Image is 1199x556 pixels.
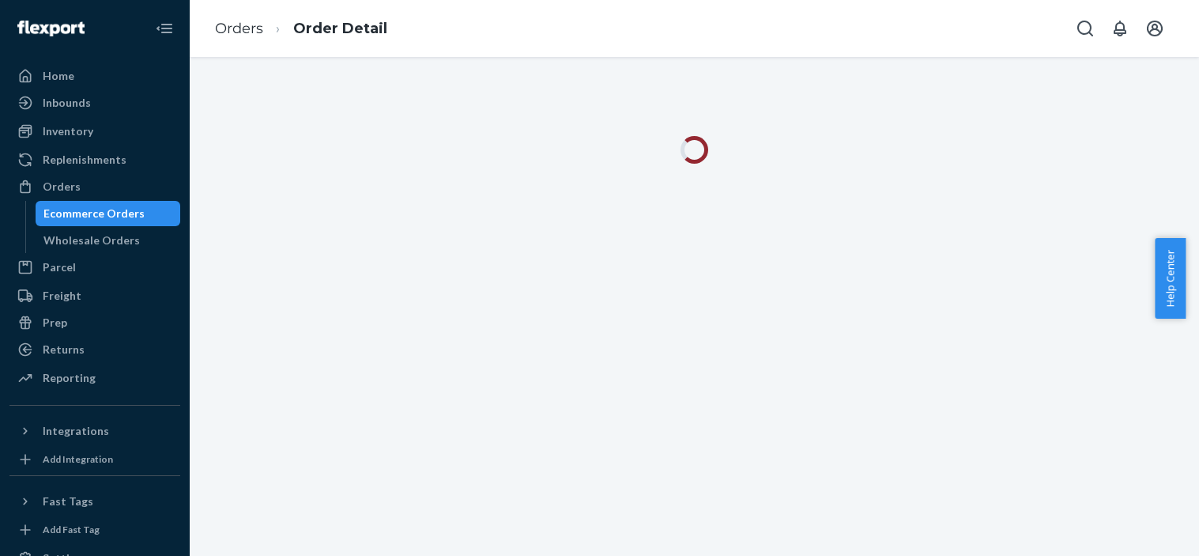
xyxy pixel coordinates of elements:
[9,489,180,514] button: Fast Tags
[43,342,85,357] div: Returns
[1104,13,1136,44] button: Open notifications
[1139,13,1171,44] button: Open account menu
[9,255,180,280] a: Parcel
[43,152,126,168] div: Replenishments
[36,228,181,253] a: Wholesale Orders
[43,206,145,221] div: Ecommerce Orders
[1155,238,1186,319] button: Help Center
[9,450,180,469] a: Add Integration
[43,233,140,248] div: Wholesale Orders
[17,21,85,36] img: Flexport logo
[293,20,387,37] a: Order Detail
[43,179,81,195] div: Orders
[9,418,180,444] button: Integrations
[149,13,180,44] button: Close Navigation
[43,452,113,466] div: Add Integration
[43,123,93,139] div: Inventory
[9,520,180,539] a: Add Fast Tag
[43,523,100,536] div: Add Fast Tag
[43,494,93,509] div: Fast Tags
[43,68,74,84] div: Home
[9,90,180,115] a: Inbounds
[9,337,180,362] a: Returns
[43,423,109,439] div: Integrations
[43,259,76,275] div: Parcel
[43,370,96,386] div: Reporting
[215,20,263,37] a: Orders
[43,315,67,331] div: Prep
[9,147,180,172] a: Replenishments
[9,174,180,199] a: Orders
[9,63,180,89] a: Home
[202,6,400,52] ol: breadcrumbs
[36,201,181,226] a: Ecommerce Orders
[43,288,81,304] div: Freight
[9,119,180,144] a: Inventory
[9,283,180,308] a: Freight
[1069,13,1101,44] button: Open Search Box
[9,365,180,391] a: Reporting
[43,95,91,111] div: Inbounds
[9,310,180,335] a: Prep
